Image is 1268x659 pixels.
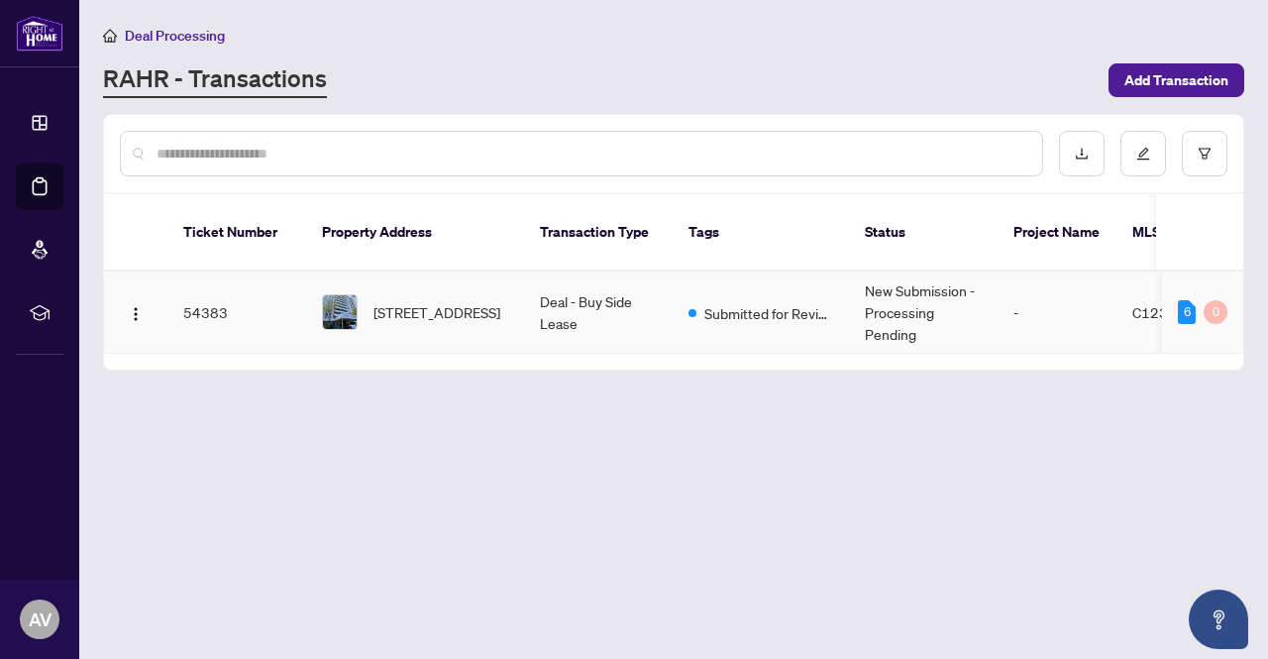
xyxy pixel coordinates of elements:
span: C12307646 [1132,303,1213,321]
span: edit [1136,147,1150,161]
span: download [1075,147,1089,161]
img: thumbnail-img [323,295,357,329]
th: Ticket Number [167,194,306,272]
th: Tags [673,194,849,272]
img: Logo [128,306,144,322]
th: Status [849,194,998,272]
button: download [1059,131,1105,176]
span: filter [1198,147,1212,161]
button: Logo [120,296,152,328]
th: Property Address [306,194,524,272]
td: New Submission - Processing Pending [849,272,998,354]
th: Transaction Type [524,194,673,272]
span: Submitted for Review [704,302,833,324]
span: home [103,29,117,43]
button: Add Transaction [1109,63,1244,97]
div: 6 [1178,300,1196,324]
span: Deal Processing [125,27,225,45]
img: logo [16,15,63,52]
button: edit [1120,131,1166,176]
td: 54383 [167,272,306,354]
span: AV [29,605,52,633]
button: filter [1182,131,1227,176]
td: Deal - Buy Side Lease [524,272,673,354]
span: [STREET_ADDRESS] [373,301,500,323]
th: Project Name [998,194,1116,272]
a: RAHR - Transactions [103,62,327,98]
th: MLS # [1116,194,1235,272]
div: 0 [1204,300,1227,324]
span: Add Transaction [1124,64,1228,96]
button: Open asap [1189,590,1248,649]
td: - [998,272,1116,354]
